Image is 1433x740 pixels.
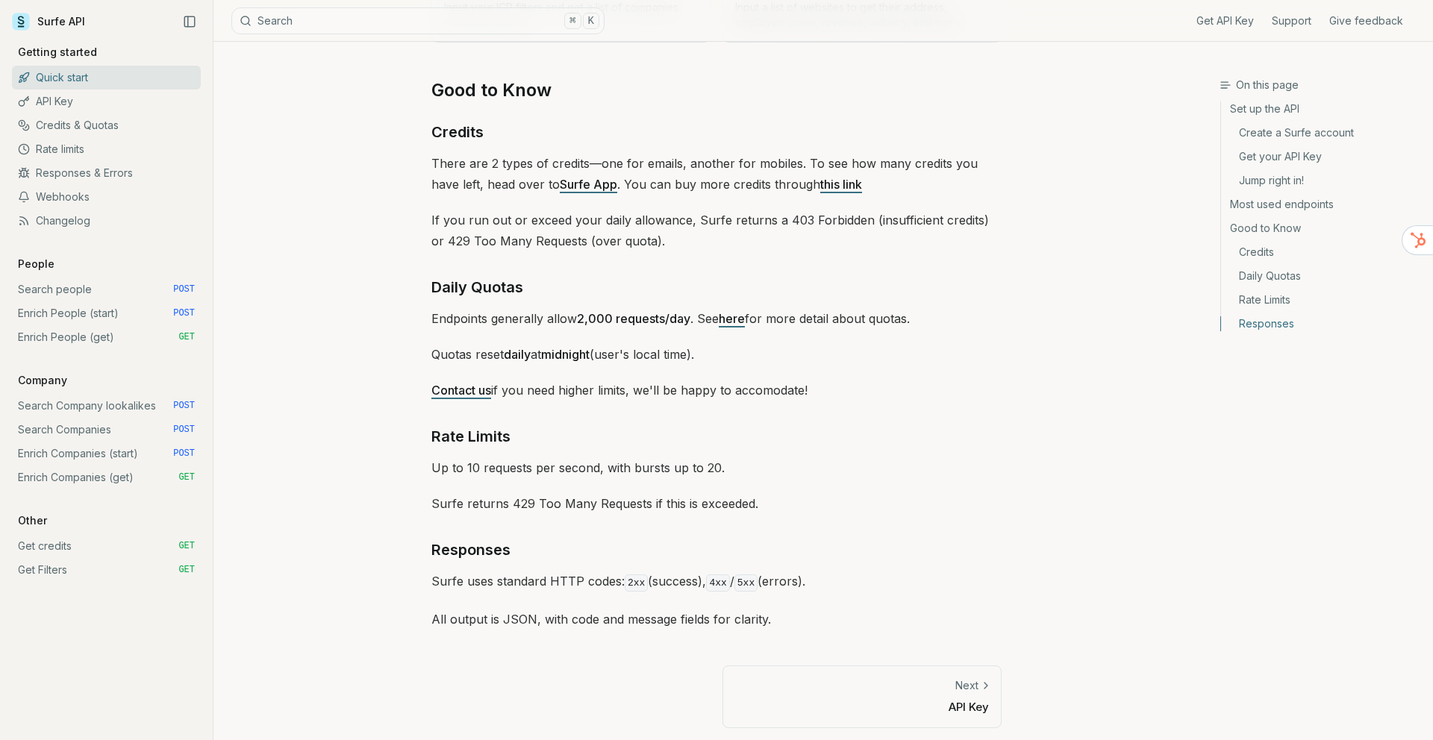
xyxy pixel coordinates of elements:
[12,301,201,325] a: Enrich People (start) POST
[1220,78,1421,92] h3: On this page
[541,347,590,362] strong: midnight
[1221,169,1421,192] a: Jump right in!
[706,574,729,592] code: 4xx
[12,90,201,113] a: API Key
[173,448,195,460] span: POST
[1221,288,1421,312] a: Rate Limits
[178,564,195,576] span: GET
[820,177,862,192] a: this link
[12,558,201,582] a: Get Filters GET
[431,457,1002,478] p: Up to 10 requests per second, with bursts up to 20.
[173,424,195,436] span: POST
[431,344,1002,365] p: Quotas reset at (user's local time).
[12,277,201,301] a: Search people POST
[12,465,201,489] a: Enrich Companies (get) GET
[12,185,201,209] a: Webhooks
[1221,240,1421,264] a: Credits
[431,210,1002,251] p: If you run out or exceed your daily allowance, Surfe returns a 403 Forbidden (insufficient credit...
[12,209,201,233] a: Changelog
[719,311,745,326] a: here
[431,424,511,448] a: Rate Limits
[431,383,491,398] a: Contact us
[12,373,73,388] p: Company
[12,394,201,418] a: Search Company lookalikes POST
[231,7,605,34] button: Search⌘K
[560,177,617,192] a: Surfe App
[583,13,599,29] kbd: K
[12,137,201,161] a: Rate limits
[1221,121,1421,145] a: Create a Surfe account
[431,609,1002,630] p: All output is JSON, with code and message fields for clarity.
[12,45,103,60] p: Getting started
[12,10,85,33] a: Surfe API
[1272,13,1311,28] a: Support
[12,161,201,185] a: Responses & Errors
[504,347,531,362] strong: daily
[178,10,201,33] button: Collapse Sidebar
[173,307,195,319] span: POST
[1221,312,1421,331] a: Responses
[564,13,581,29] kbd: ⌘
[173,400,195,412] span: POST
[431,493,1002,514] p: Surfe returns 429 Too Many Requests if this is exceeded.
[12,442,201,465] a: Enrich Companies (start) POST
[431,275,523,299] a: Daily Quotas
[12,257,60,272] p: People
[431,538,511,562] a: Responses
[431,308,1002,329] p: Endpoints generally allow . See for more detail about quotas.
[577,311,690,326] strong: 2,000 requests/day
[431,380,1002,401] p: if you need higher limits, we'll be happy to accomodate!
[12,418,201,442] a: Search Companies POST
[625,574,648,592] code: 2xx
[1221,101,1421,121] a: Set up the API
[1221,145,1421,169] a: Get your API Key
[12,325,201,349] a: Enrich People (get) GET
[12,534,201,558] a: Get credits GET
[431,571,1002,594] p: Surfe uses standard HTTP codes: (success), / (errors).
[173,283,195,295] span: POST
[12,66,201,90] a: Quick start
[735,699,989,715] p: API Key
[734,574,758,592] code: 5xx
[12,113,201,137] a: Credits & Quotas
[431,78,552,102] a: Good to Know
[431,153,1002,195] p: There are 2 types of credits—one for emails, another for mobiles. To see how many credits you hav...
[1221,264,1421,288] a: Daily Quotas
[178,471,195,483] span: GET
[1196,13,1254,28] a: Get API Key
[722,665,1002,727] a: NextAPI Key
[12,513,53,528] p: Other
[1221,216,1421,240] a: Good to Know
[178,540,195,552] span: GET
[178,331,195,343] span: GET
[955,678,978,693] p: Next
[1221,192,1421,216] a: Most used endpoints
[431,120,484,144] a: Credits
[1329,13,1403,28] a: Give feedback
